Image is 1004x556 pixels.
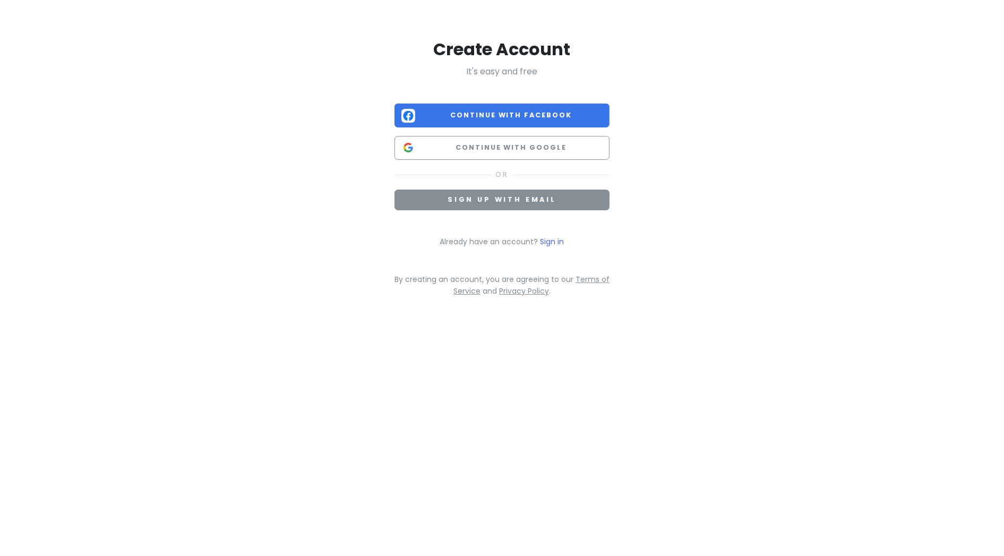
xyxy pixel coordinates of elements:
[394,190,610,210] button: Sign up with email
[419,142,603,153] span: Continue with Google
[394,65,610,79] p: It's easy and free
[394,273,610,297] p: By creating an account, you are agreeing to our and .
[499,286,549,296] a: Privacy Policy
[394,236,610,247] p: Already have an account?
[448,195,556,204] span: Sign up with email
[540,236,564,247] a: Sign in
[394,38,610,61] h2: Create Account
[394,104,610,127] button: Continue with Facebook
[401,109,415,123] img: Facebook logo
[401,141,415,155] img: Google logo
[419,110,603,121] span: Continue with Facebook
[453,274,610,296] a: Terms of Service
[394,136,610,160] button: Continue with Google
